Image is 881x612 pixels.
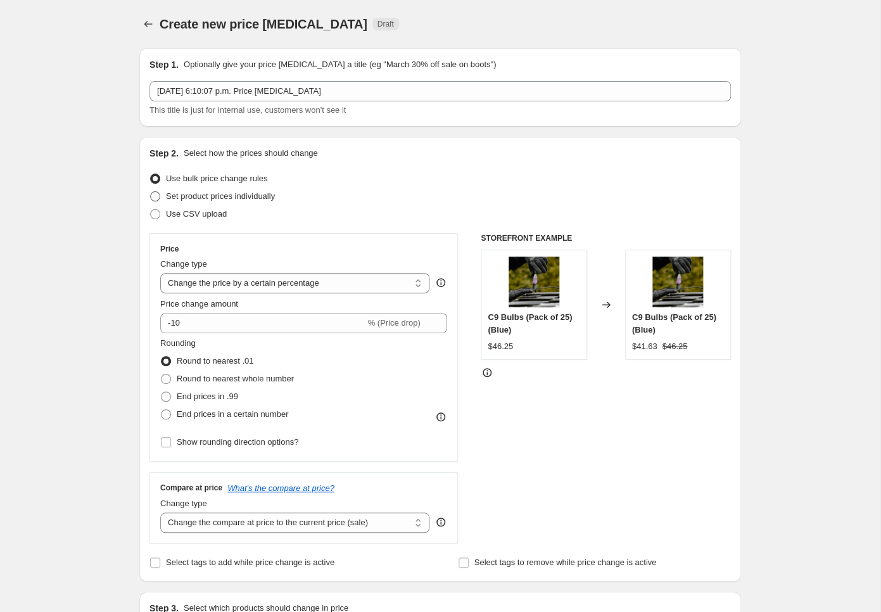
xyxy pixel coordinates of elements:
input: 30% off holiday sale [149,81,731,101]
strike: $46.25 [662,340,687,353]
span: C9 Bulbs (Pack of 25) (Blue) [632,312,716,335]
span: Round to nearest .01 [177,356,253,366]
span: Select tags to remove while price change is active [474,558,657,567]
span: Change type [160,499,207,508]
div: help [434,276,447,289]
span: Change type [160,259,207,269]
p: Optionally give your price [MEDICAL_DATA] a title (eg "March 30% off sale on boots") [184,58,496,71]
span: C9 Bulbs (Pack of 25) (Blue) [488,312,572,335]
input: -15 [160,313,365,333]
span: Use CSV upload [166,209,227,219]
h2: Step 2. [149,147,179,160]
span: Price change amount [160,299,238,309]
span: % (Price drop) [367,318,420,328]
div: help [434,516,447,528]
h3: Compare at price [160,483,222,493]
p: Select how the prices should change [184,147,318,160]
span: End prices in .99 [177,392,238,401]
span: Round to nearest whole number [177,374,294,383]
button: Price change jobs [139,15,157,33]
span: Show rounding direction options? [177,437,298,447]
span: This title is just for internal use, customers won't see it [149,105,346,115]
div: $41.63 [632,340,657,353]
h3: Price [160,244,179,254]
button: What's the compare at price? [227,483,334,493]
span: Select tags to add while price change is active [166,558,334,567]
span: Draft [377,19,394,29]
span: Create new price [MEDICAL_DATA] [160,17,367,31]
span: Set product prices individually [166,191,275,201]
span: Use bulk price change rules [166,174,267,183]
span: Rounding [160,338,196,348]
span: End prices in a certain number [177,409,288,419]
h2: Step 1. [149,58,179,71]
div: $46.25 [488,340,513,353]
h6: STOREFRONT EXAMPLE [481,233,731,243]
img: BSL-HOLIDAY_08A3231_80x.png [509,257,559,307]
img: BSL-HOLIDAY_08A3231_80x.png [652,257,703,307]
